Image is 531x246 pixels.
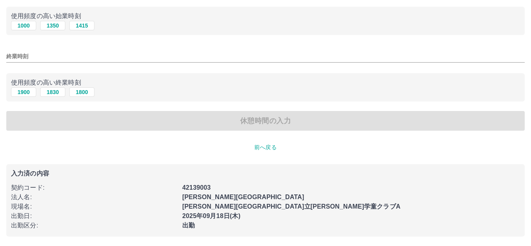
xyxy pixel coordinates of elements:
[11,192,178,202] p: 法人名 :
[11,170,520,177] p: 入力済の内容
[11,183,178,192] p: 契約コード :
[182,203,401,210] b: [PERSON_NAME][GEOGRAPHIC_DATA]立[PERSON_NAME]学童クラブA
[11,78,520,87] p: 使用頻度の高い終業時刻
[11,11,520,21] p: 使用頻度の高い始業時刻
[182,194,304,200] b: [PERSON_NAME][GEOGRAPHIC_DATA]
[11,202,178,211] p: 現場名 :
[182,222,195,229] b: 出勤
[11,87,36,97] button: 1900
[40,21,65,30] button: 1350
[40,87,65,97] button: 1830
[182,184,211,191] b: 42139003
[69,87,94,97] button: 1800
[11,221,178,230] p: 出勤区分 :
[69,21,94,30] button: 1415
[182,213,241,219] b: 2025年09月18日(木)
[11,211,178,221] p: 出勤日 :
[6,143,525,152] p: 前へ戻る
[11,21,36,30] button: 1000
